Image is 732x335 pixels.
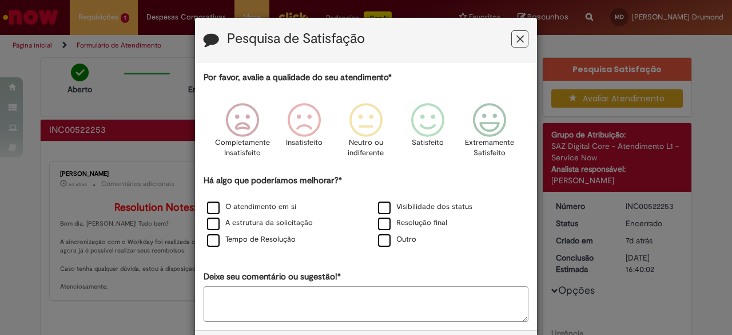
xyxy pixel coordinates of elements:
[286,137,323,148] p: Insatisfeito
[215,137,270,159] p: Completamente Insatisfeito
[378,234,416,245] label: Outro
[227,31,365,46] label: Pesquisa de Satisfação
[213,94,271,173] div: Completamente Insatisfeito
[207,234,296,245] label: Tempo de Resolução
[399,94,457,173] div: Satisfeito
[345,137,387,159] p: Neutro ou indiferente
[204,271,341,283] label: Deixe seu comentário ou sugestão!*
[412,137,444,148] p: Satisfeito
[460,94,519,173] div: Extremamente Satisfeito
[204,175,528,249] div: Há algo que poderíamos melhorar?*
[204,72,392,84] label: Por favor, avalie a qualidade do seu atendimento*
[378,202,472,212] label: Visibilidade dos status
[207,218,313,228] label: A estrutura da solicitação
[275,94,333,173] div: Insatisfeito
[465,137,514,159] p: Extremamente Satisfeito
[207,202,296,212] label: O atendimento em si
[378,218,447,228] label: Resolução final
[337,94,395,173] div: Neutro ou indiferente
